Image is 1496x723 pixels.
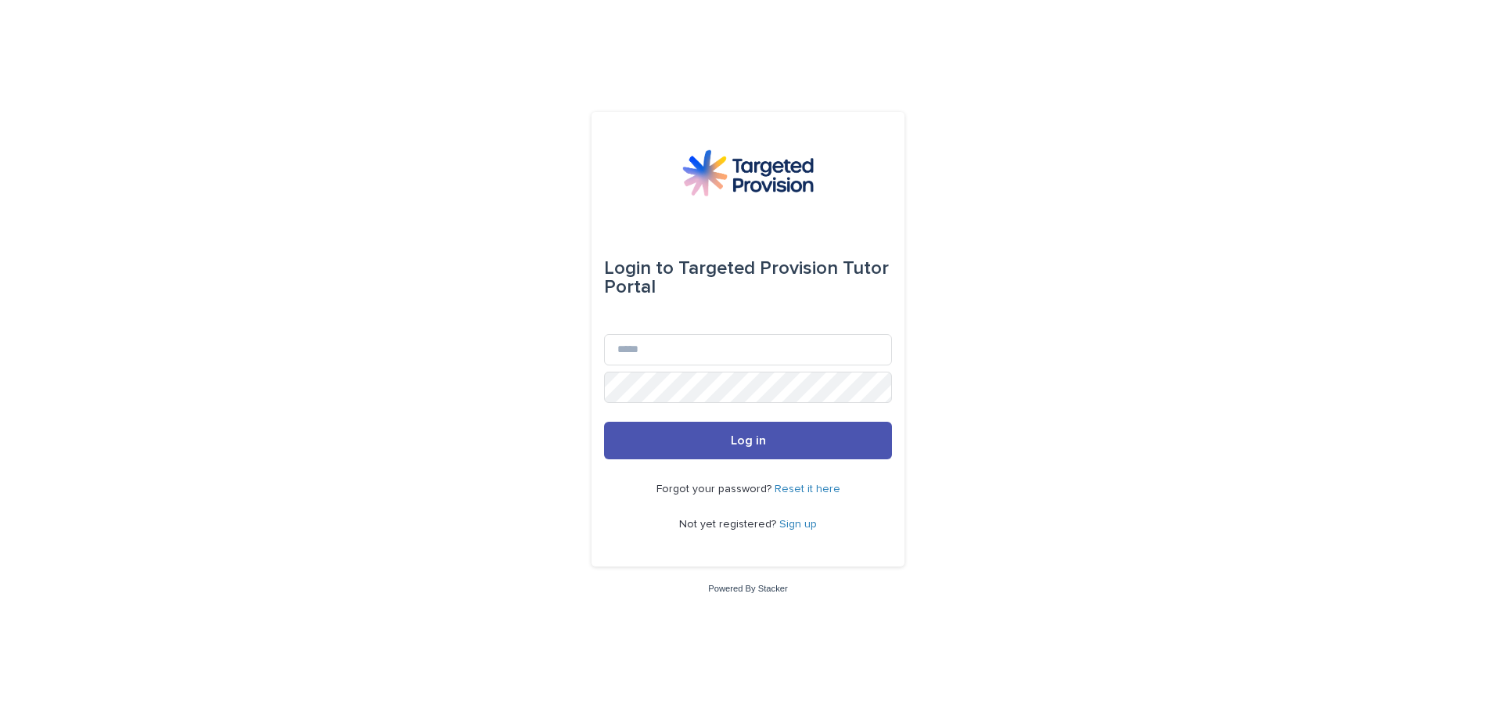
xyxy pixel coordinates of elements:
button: Log in [604,422,892,459]
span: Login to [604,259,674,278]
img: M5nRWzHhSzIhMunXDL62 [682,149,814,196]
div: Targeted Provision Tutor Portal [604,246,892,309]
a: Powered By Stacker [708,584,787,593]
a: Sign up [779,519,817,530]
span: Not yet registered? [679,519,779,530]
span: Log in [731,434,766,447]
span: Forgot your password? [656,484,775,495]
a: Reset it here [775,484,840,495]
